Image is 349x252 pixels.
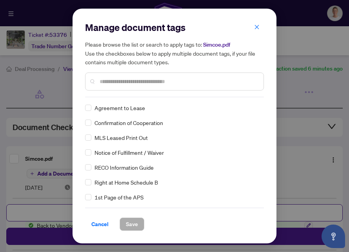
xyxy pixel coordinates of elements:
span: Cancel [91,218,109,230]
span: RECO Information Guide [95,163,154,172]
span: Confirmation of Cooperation [95,118,163,127]
span: Right at Home Schedule B [95,178,158,187]
button: Save [120,218,144,231]
h2: Manage document tags [85,21,264,34]
span: close [254,24,260,30]
span: 1st Page of the APS [95,193,144,201]
h5: Please browse the list or search to apply tags to: Use the checkboxes below to apply multiple doc... [85,40,264,66]
button: Cancel [85,218,115,231]
span: Notice of Fulfillment / Waiver [95,148,164,157]
span: Simcoe.pdf [203,41,230,48]
span: Agreement to Lease [95,103,145,112]
button: Open asap [322,225,345,248]
span: MLS Leased Print Out [95,133,148,142]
